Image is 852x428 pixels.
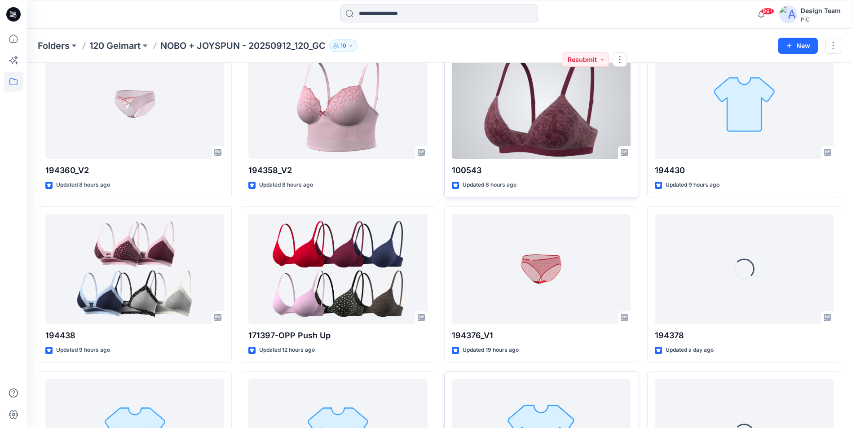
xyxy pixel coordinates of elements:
p: 194430 [655,164,834,177]
div: Design Team [801,5,841,16]
p: 194438 [45,329,224,342]
p: Updated 8 hours ago [259,180,313,190]
div: PIC [801,16,841,23]
a: 194360_V2 [45,49,224,159]
a: 194358_V2 [248,49,427,159]
img: avatar [779,5,797,23]
a: 194438 [45,214,224,324]
a: 120 Gelmart [89,39,141,52]
p: Updated a day ago [666,345,714,355]
button: New [778,38,818,54]
p: NOBO + JOYSPUN - 20250912_120_GC [160,39,326,52]
p: Updated 8 hours ago [56,180,110,190]
p: 194360_V2 [45,164,224,177]
button: 10 [329,39,358,52]
p: Updated 12 hours ago [259,345,315,355]
p: 194376_V1 [452,329,631,342]
p: 194358_V2 [248,164,427,177]
p: 171397-OPP Push Up [248,329,427,342]
a: 100543 [452,49,631,159]
p: 10 [340,41,346,51]
p: Updated 19 hours ago [463,345,519,355]
span: 99+ [761,8,774,15]
p: Updated 9 hours ago [666,180,720,190]
a: Folders [38,39,70,52]
p: 194378 [655,329,834,342]
a: 171397-OPP Push Up [248,214,427,324]
p: Updated 8 hours ago [463,180,516,190]
p: Updated 9 hours ago [56,345,110,355]
a: 194376_V1 [452,214,631,324]
a: 194430 [655,49,834,159]
p: 100543 [452,164,631,177]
